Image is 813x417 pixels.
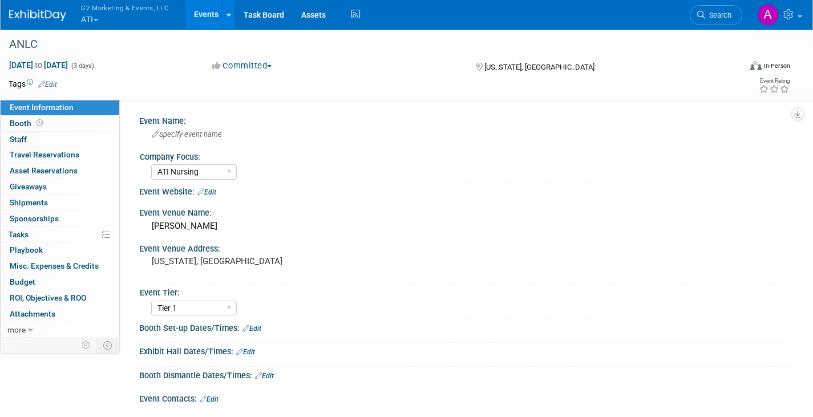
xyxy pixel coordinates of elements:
button: Committed [208,60,276,72]
span: Specify event name [152,130,222,139]
div: Booth Dismantle Dates/Times: [139,367,790,382]
span: Booth not reserved yet [34,119,45,127]
a: Tasks [1,227,119,242]
a: ROI, Objectives & ROO [1,290,119,306]
span: Attachments [10,309,55,318]
div: Exhibit Hall Dates/Times: [139,343,790,358]
span: to [33,60,44,70]
div: Company Focus: [140,148,785,163]
span: [DATE] [DATE] [9,60,68,70]
a: Misc. Expenses & Credits [1,258,119,274]
div: Event Website: [139,183,790,198]
span: more [7,325,26,334]
span: Misc. Expenses & Credits [10,261,99,270]
td: Tags [9,78,57,90]
a: Travel Reservations [1,147,119,163]
span: Travel Reservations [10,150,79,159]
a: Playbook [1,242,119,258]
a: Event Information [1,100,119,115]
span: (3 days) [70,62,94,70]
a: Budget [1,274,119,290]
a: Booth [1,116,119,131]
a: Search [690,5,742,25]
div: Event Tier: [140,284,785,298]
span: Shipments [10,198,48,207]
a: more [1,322,119,338]
a: Edit [38,80,57,88]
span: Search [705,11,731,19]
a: Sponsorships [1,211,119,226]
img: Anna Lerner [757,4,779,26]
td: Toggle Event Tabs [96,338,120,353]
div: Event Venue Address: [139,240,790,254]
a: Attachments [1,306,119,322]
span: Budget [10,277,35,286]
span: Staff [10,135,27,144]
div: Event Name: [139,112,790,127]
div: Event Venue Name: [139,204,790,218]
span: Asset Reservations [10,166,78,175]
span: Tasks [9,230,29,239]
div: Event Format [674,59,790,76]
a: Edit [242,325,261,333]
div: Booth Set-up Dates/Times: [139,319,790,334]
td: Personalize Event Tab Strip [76,338,96,353]
span: ROI, Objectives & ROO [10,293,86,302]
a: Shipments [1,195,119,210]
span: Booth [10,119,45,128]
div: Event Contacts: [139,390,790,405]
a: Asset Reservations [1,163,119,179]
a: Staff [1,132,119,147]
a: Edit [236,348,255,356]
a: Edit [197,188,216,196]
a: Edit [255,372,274,380]
a: Giveaways [1,179,119,195]
div: Event Rating [759,78,790,84]
span: Playbook [10,245,43,254]
div: [PERSON_NAME] [148,217,782,235]
span: Giveaways [10,182,47,191]
span: [US_STATE], [GEOGRAPHIC_DATA] [484,63,594,71]
pre: [US_STATE], [GEOGRAPHIC_DATA] [152,256,398,266]
span: Event Information [10,103,74,112]
img: ExhibitDay [9,10,66,21]
img: Format-Inperson.png [750,61,762,70]
div: In-Person [763,62,790,70]
span: G2 Marketing & Events, LLC [81,2,169,14]
span: Sponsorships [10,214,59,223]
div: ANLC [5,34,723,55]
a: Edit [200,395,219,403]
